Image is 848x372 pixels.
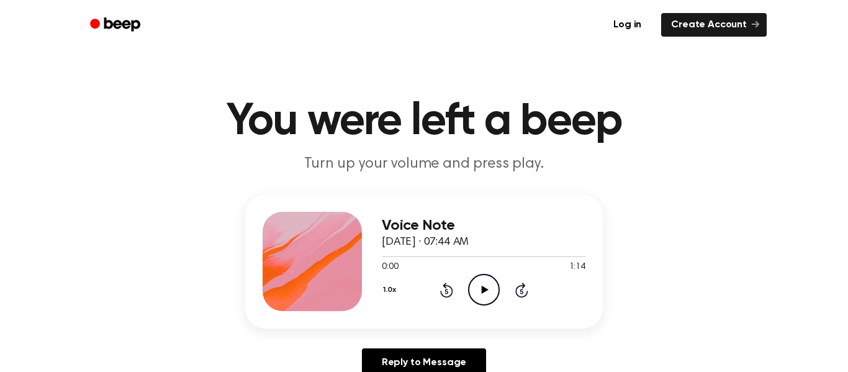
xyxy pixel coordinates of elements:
span: 0:00 [382,261,398,274]
a: Create Account [661,13,767,37]
button: 1.0x [382,279,400,301]
span: [DATE] · 07:44 AM [382,237,469,248]
h3: Voice Note [382,217,585,234]
span: 1:14 [569,261,585,274]
a: Beep [81,13,151,37]
h1: You were left a beep [106,99,742,144]
a: Log in [601,11,654,39]
p: Turn up your volume and press play. [186,154,662,175]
